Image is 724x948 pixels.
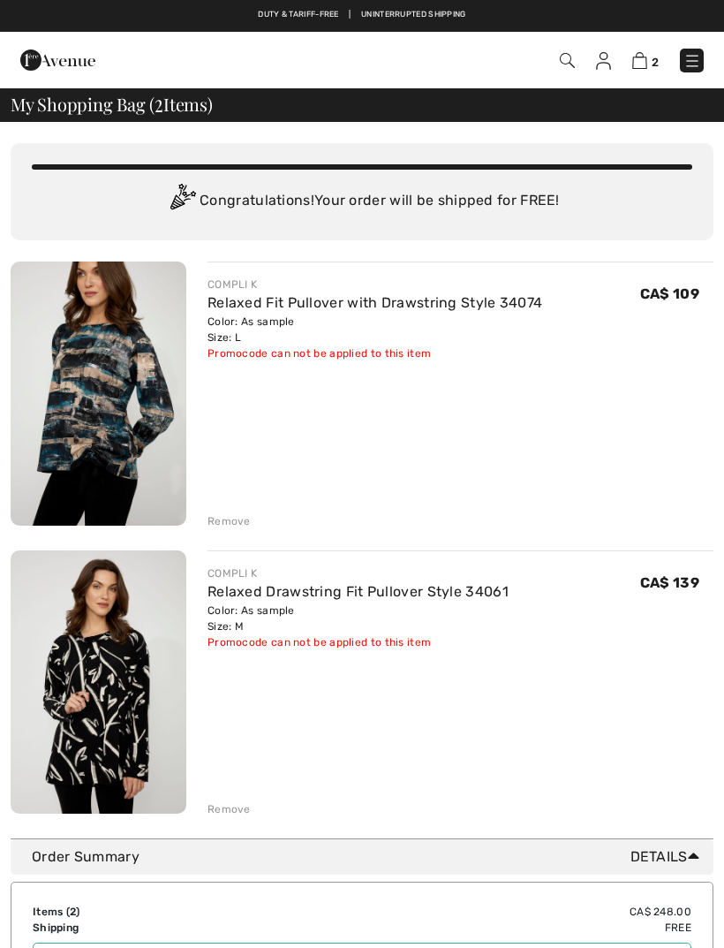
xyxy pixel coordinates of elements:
span: CA$ 139 [640,574,699,591]
span: 2 [652,56,659,69]
a: Relaxed Fit Pullover with Drawstring Style 34074 [207,294,542,311]
td: CA$ 248.00 [265,904,691,920]
img: 1ère Avenue [20,42,95,78]
div: Promocode can not be applied to this item [207,345,542,361]
td: Shipping [33,920,265,936]
div: Promocode can not be applied to this item [207,634,509,650]
div: COMPLI K [207,277,542,292]
img: Relaxed Fit Pullover with Drawstring Style 34074 [11,262,186,526]
div: COMPLI K [207,565,509,581]
span: Details [630,846,706,868]
div: Remove [207,513,251,529]
div: Color: As sample Size: L [207,314,542,345]
div: Remove [207,801,251,817]
img: Shopping Bag [632,52,647,69]
img: Relaxed Drawstring Fit Pullover Style 34061 [11,550,186,815]
span: My Shopping Bag ( Items) [11,95,213,113]
div: Order Summary [32,846,706,868]
div: Color: As sample Size: M [207,603,509,634]
td: Free [265,920,691,936]
span: CA$ 109 [640,285,699,302]
a: Relaxed Drawstring Fit Pullover Style 34061 [207,583,509,600]
a: 2 [632,49,659,71]
td: Items ( ) [33,904,265,920]
span: 2 [70,906,76,918]
span: 2 [155,91,163,114]
img: Congratulation2.svg [164,184,200,219]
div: Congratulations! Your order will be shipped for FREE! [32,184,692,219]
img: My Info [596,52,611,70]
img: Menu [683,52,701,70]
img: Search [560,53,575,68]
a: 1ère Avenue [20,50,95,67]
